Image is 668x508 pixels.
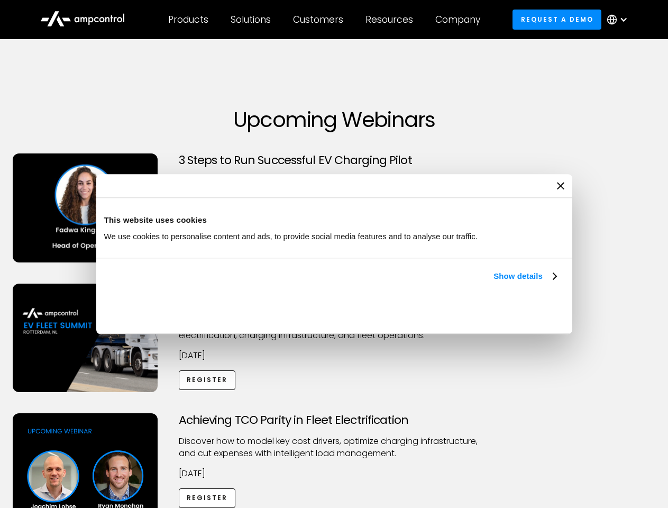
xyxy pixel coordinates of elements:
[557,182,564,189] button: Close banner
[104,232,478,241] span: We use cookies to personalise content and ads, to provide social media features and to analyse ou...
[513,10,601,29] a: Request a demo
[168,14,208,25] div: Products
[435,14,480,25] div: Company
[231,14,271,25] div: Solutions
[365,14,413,25] div: Resources
[179,153,490,167] h3: 3 Steps to Run Successful EV Charging Pilot
[179,436,490,459] p: Discover how to model key cost drivers, optimize charging infrastructure, and cut expenses with i...
[293,14,343,25] div: Customers
[179,488,236,508] a: Register
[493,270,556,283] a: Show details
[179,413,490,427] h3: Achieving TCO Parity in Fleet Electrification
[104,214,564,226] div: This website uses cookies
[179,350,490,361] p: [DATE]
[408,295,560,325] button: Okay
[13,107,656,132] h1: Upcoming Webinars
[179,468,490,479] p: [DATE]
[179,370,236,390] a: Register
